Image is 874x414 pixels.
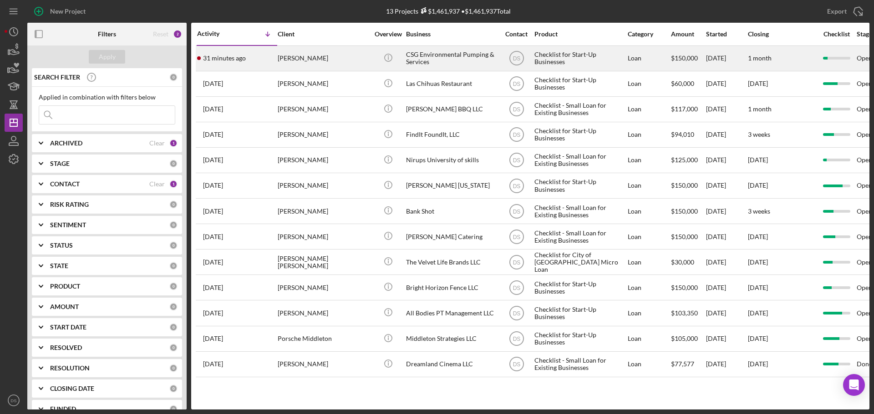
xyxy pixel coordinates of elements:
[671,301,705,325] div: $103,350
[671,181,698,189] span: $150,000
[34,74,80,81] b: SEARCH FILTER
[50,364,90,372] b: RESOLUTION
[671,233,698,240] span: $150,000
[628,301,670,325] div: Loan
[513,208,520,214] text: DS
[169,139,178,147] div: 1
[706,327,747,351] div: [DATE]
[278,30,369,38] div: Client
[406,352,497,376] div: Dreamland Cinema LLC
[534,301,625,325] div: Checklist for Start-Up Businesses
[513,55,520,62] text: DS
[748,80,768,87] time: [DATE]
[386,7,511,15] div: 13 Projects • $1,461,937 Total
[628,275,670,299] div: Loan
[197,30,237,37] div: Activity
[534,224,625,249] div: Checklist - Small Loan for Existing Businesses
[278,199,369,223] div: [PERSON_NAME]
[418,7,460,15] div: $1,461,937
[671,80,694,87] span: $60,000
[278,72,369,96] div: [PERSON_NAME]
[534,30,625,38] div: Product
[706,174,747,198] div: [DATE]
[671,284,698,291] span: $150,000
[149,180,165,188] div: Clear
[149,140,165,147] div: Clear
[534,199,625,223] div: Checklist - Small Loan for Existing Businesses
[169,405,178,413] div: 0
[628,174,670,198] div: Loan
[278,174,369,198] div: [PERSON_NAME]
[169,344,178,352] div: 0
[628,250,670,274] div: Loan
[406,148,497,172] div: Nirups University of skills
[534,174,625,198] div: Checklist for Start-Up Businesses
[748,105,772,113] time: 1 month
[748,233,768,240] time: [DATE]
[169,384,178,393] div: 0
[499,30,534,38] div: Contact
[748,284,768,291] time: [DATE]
[169,364,178,372] div: 0
[671,258,694,266] span: $30,000
[671,156,698,164] span: $125,000
[203,208,223,215] time: 2025-09-10 19:06
[534,123,625,147] div: Checklist for Start-Up Businesses
[671,352,705,376] div: $77,577
[706,97,747,121] div: [DATE]
[50,385,94,392] b: CLOSING DATE
[748,181,768,189] time: [DATE]
[278,250,369,274] div: [PERSON_NAME] [PERSON_NAME]
[203,309,223,317] time: 2025-06-19 21:10
[406,301,497,325] div: All Bodies PT Management LLC
[50,201,89,208] b: RISK RATING
[513,183,520,189] text: DS
[169,160,178,168] div: 0
[278,123,369,147] div: [PERSON_NAME]
[748,30,816,38] div: Closing
[671,54,698,62] span: $150,000
[748,334,768,342] time: [DATE]
[406,123,497,147] div: FindIt FoundIt, LLC
[534,72,625,96] div: Checklist for Start-Up Businesses
[748,130,770,138] time: 3 weeks
[203,105,223,113] time: 2025-09-24 21:23
[628,30,670,38] div: Category
[278,148,369,172] div: [PERSON_NAME]
[169,282,178,290] div: 0
[278,224,369,249] div: [PERSON_NAME]
[50,140,82,147] b: ARCHIVED
[203,335,223,342] time: 2025-06-03 18:26
[406,46,497,70] div: CSG Environmental Pumping & Services
[513,132,520,138] text: DS
[513,81,520,87] text: DS
[169,241,178,249] div: 0
[406,224,497,249] div: [PERSON_NAME] Catering
[628,224,670,249] div: Loan
[671,334,698,342] span: $105,000
[278,275,369,299] div: [PERSON_NAME]
[706,46,747,70] div: [DATE]
[278,97,369,121] div: [PERSON_NAME]
[50,221,86,229] b: SENTIMENT
[671,130,694,138] span: $94,010
[278,327,369,351] div: Porsche Middleton
[50,324,86,331] b: START DATE
[671,105,698,113] span: $117,000
[748,360,768,368] time: [DATE]
[671,207,698,215] span: $150,000
[628,327,670,351] div: Loan
[169,323,178,331] div: 0
[706,72,747,96] div: [DATE]
[818,2,869,20] button: Export
[169,262,178,270] div: 0
[39,94,175,101] div: Applied in combination with filters below
[706,148,747,172] div: [DATE]
[278,301,369,325] div: [PERSON_NAME]
[203,80,223,87] time: 2025-09-24 21:25
[50,303,79,310] b: AMOUNT
[50,160,70,167] b: STAGE
[5,391,23,409] button: DS
[203,259,223,266] time: 2025-07-26 01:15
[169,200,178,209] div: 0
